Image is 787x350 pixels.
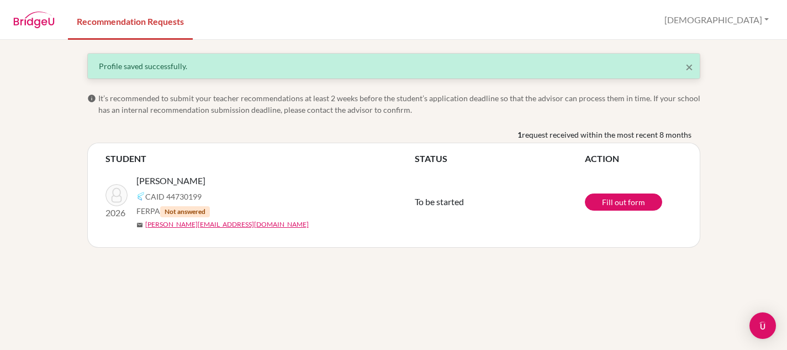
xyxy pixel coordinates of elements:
[105,152,415,165] th: STUDENT
[585,152,682,165] th: ACTION
[13,12,55,28] img: BridgeU logo
[145,220,309,229] a: [PERSON_NAME][EMAIL_ADDRESS][DOMAIN_NAME]
[98,92,700,116] span: It’s recommended to submit your teacher recommendations at least 2 weeks before the student’s app...
[415,196,464,207] span: To be started
[136,222,143,228] span: mail
[749,312,776,339] div: Open Intercom Messenger
[517,129,522,140] b: 1
[136,174,205,187] span: [PERSON_NAME]
[160,206,210,217] span: Not answered
[522,129,691,140] span: request received within the most recent 8 months
[136,205,210,217] span: FERPA
[659,9,774,30] button: [DEMOGRAPHIC_DATA]
[685,59,693,75] span: ×
[105,206,128,220] p: 2026
[136,192,145,201] img: Common App logo
[87,94,96,103] span: info
[105,184,128,206] img: Simmonds, Luca
[68,2,193,40] a: Recommendation Requests
[99,60,689,72] div: Profile saved successfully.
[145,191,202,202] span: CAID 44730199
[585,194,662,211] a: Fill out form
[685,60,693,74] button: Close
[415,152,585,165] th: STATUS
